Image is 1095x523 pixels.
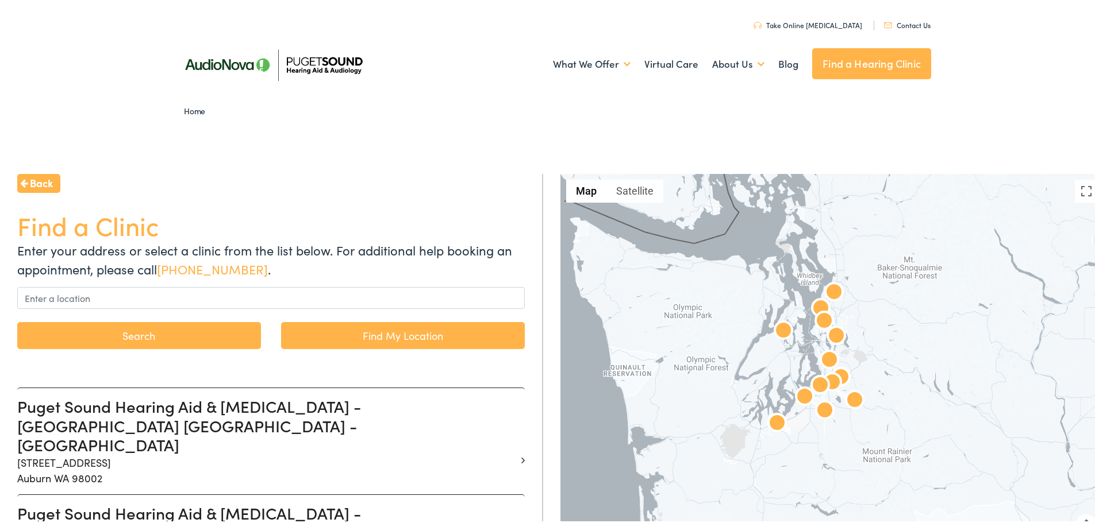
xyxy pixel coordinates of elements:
a: Blog [778,41,798,83]
span: Back [30,173,53,188]
button: Show satellite imagery [606,177,663,200]
a: Back [17,172,60,191]
p: Enter your address or select a clinic from the list below. For additional help booking an appoint... [17,238,525,276]
img: utility icon [884,20,892,26]
a: Home [184,103,211,114]
img: utility icon [754,20,762,26]
h1: Find a Clinic [17,208,525,238]
a: Contact Us [884,18,931,28]
a: About Us [712,41,764,83]
a: Virtual Care [644,41,698,83]
p: [STREET_ADDRESS] Auburn WA 98002 [17,452,516,483]
button: Show street map [566,177,606,200]
input: Enter a location [17,285,525,307]
a: [PHONE_NUMBER] [157,258,268,276]
a: Find My Location [281,320,525,347]
a: Puget Sound Hearing Aid & [MEDICAL_DATA] - [GEOGRAPHIC_DATA] [GEOGRAPHIC_DATA] - [GEOGRAPHIC_DATA... [17,394,516,483]
a: Take Online [MEDICAL_DATA] [754,18,862,28]
a: What We Offer [553,41,631,83]
button: Search [17,320,261,347]
a: Find a Hearing Clinic [812,46,931,77]
h3: Puget Sound Hearing Aid & [MEDICAL_DATA] - [GEOGRAPHIC_DATA] [GEOGRAPHIC_DATA] - [GEOGRAPHIC_DATA] [17,394,516,452]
